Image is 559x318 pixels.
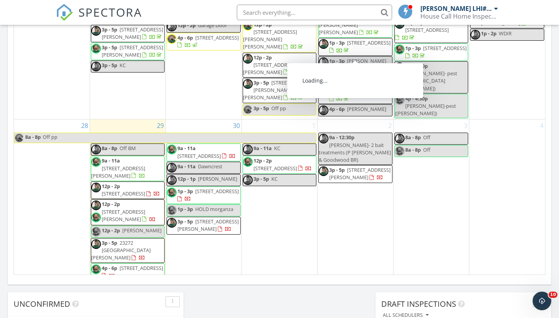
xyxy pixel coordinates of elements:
[167,143,240,161] a: 9a - 11a [STREET_ADDRESS]
[319,39,328,49] img: img_5569.jpg
[91,183,101,192] img: img_5569.jpg
[122,227,161,234] span: [PERSON_NAME]
[319,70,328,79] img: img_5568.jpg
[393,119,469,282] td: Go to October 3, 2025
[102,183,120,190] span: 12p - 2p
[243,157,253,167] img: img_5568.jpg
[91,44,101,54] img: img_5568.jpg
[243,54,253,64] img: img_5569.jpg
[102,44,163,58] span: [STREET_ADDRESS][PERSON_NAME]
[423,146,431,153] span: Off
[329,70,345,77] span: 3p - 5p
[14,119,90,282] td: Go to September 28, 2025
[120,145,136,152] span: Off BM
[102,26,163,40] a: 3p - 5p [STREET_ADDRESS][PERSON_NAME]
[198,175,237,182] span: [PERSON_NAME]
[237,5,392,20] input: Search everything...
[462,119,469,132] a: Go to October 3, 2025
[395,102,456,117] span: [PERSON_NAME]-pest ([PERSON_NAME])
[405,95,428,102] span: 4p - 4:30p
[271,105,286,112] span: Off pp
[155,119,165,132] a: Go to September 29, 2025
[253,79,269,86] span: 3p - 5p
[405,45,421,52] span: 1p - 3p
[167,188,177,197] img: img_5568.jpg
[311,119,317,132] a: Go to October 1, 2025
[319,105,328,115] img: img_5569.jpg
[243,105,253,114] img: img_5571.jpg
[177,175,196,182] span: 12p - 1p
[102,26,117,33] span: 3p - 5p
[91,25,165,42] a: 3p - 5p [STREET_ADDRESS][PERSON_NAME]
[243,54,304,76] a: 12p - 2p [STREET_ADDRESS][PERSON_NAME]
[243,79,253,89] img: img_5569.jpg
[167,217,240,234] a: 3p - 5p [STREET_ADDRESS][PERSON_NAME]
[91,181,165,199] a: 12p - 2p [STREET_ADDRESS]
[91,145,101,154] img: img_5569.jpg
[319,134,328,143] img: img_5569.jpg
[91,156,165,181] a: 9a - 11a [STREET_ADDRESS][PERSON_NAME]
[91,43,165,60] a: 3p - 5p [STREET_ADDRESS][PERSON_NAME]
[91,227,101,237] img: img_5568.jpg
[347,105,386,112] span: [PERSON_NAME]
[102,44,117,51] span: 3p - 5p
[423,45,467,52] span: [STREET_ADDRESS]
[329,134,354,141] span: 9a - 12:30p
[120,264,163,271] span: [STREET_ADDRESS]
[329,70,391,84] a: 3p - 5p [STREET_ADDRESS][PERSON_NAME]
[243,79,315,101] span: [STREET_ADDRESS][PERSON_NAME][PERSON_NAME]
[241,119,317,282] td: Go to October 1, 2025
[243,175,253,185] img: img_5569.jpg
[395,19,449,41] a: 12p - 2p [STREET_ADDRESS]
[319,88,328,97] img: img_5569.jpg
[319,142,391,163] span: [PERSON_NAME]- 2 bait treatments (P [PERSON_NAME] & Goodwood BR)
[102,200,120,207] span: 12p - 2p
[253,145,272,152] span: 9a - 11a
[383,313,429,318] div: All schedulers
[102,239,117,246] span: 3p - 5p
[102,227,120,234] span: 12p - 2p
[253,54,272,61] span: 12p - 2p
[329,70,391,84] span: [STREET_ADDRESS][PERSON_NAME]
[329,166,345,173] span: 3p - 5p
[195,188,239,195] span: [STREET_ADDRESS]
[381,299,456,309] span: Draft Inspections
[177,163,196,170] span: 9a - 11a
[318,38,392,55] a: 1p - 3p [STREET_ADDRESS]
[319,166,328,176] img: img_5569.jpg
[102,190,145,197] span: [STREET_ADDRESS]
[318,165,392,183] a: 3p - 5p [STREET_ADDRESS][PERSON_NAME]
[405,26,449,33] span: [STREET_ADDRESS]
[395,146,404,156] img: img_5568.jpg
[102,157,120,164] span: 9a - 11a
[102,200,156,222] a: 12p - 2p [STREET_ADDRESS][PERSON_NAME]
[395,70,457,92] span: [PERSON_NAME]- pest ([GEOGRAPHIC_DATA][PERSON_NAME])
[347,88,391,95] span: [STREET_ADDRESS]
[243,79,315,101] a: 3p - 5p [STREET_ADDRESS][PERSON_NAME][PERSON_NAME]
[329,88,345,95] span: 4p - 6p
[253,157,312,171] a: 12p - 2p [STREET_ADDRESS]
[231,119,241,132] a: Go to September 30, 2025
[329,166,391,181] a: 3p - 5p [STREET_ADDRESS][PERSON_NAME]
[405,62,428,69] span: 3p - 3:30p
[198,22,227,29] span: Garage Door
[253,175,269,182] span: 3p - 5p
[177,22,196,29] span: 12p - 2p
[14,133,24,143] img: img_5571.jpg
[243,156,316,173] a: 12p - 2p [STREET_ADDRESS]
[166,119,241,282] td: Go to September 30, 2025
[120,62,126,69] span: KC
[56,10,142,27] a: SPECTORA
[481,30,497,37] span: 1p - 2p
[177,145,236,159] a: 9a - 11a [STREET_ADDRESS]
[195,206,233,213] span: HOLD morganza
[405,45,467,59] a: 1p - 3p [STREET_ADDRESS]
[167,218,177,228] img: img_5569.jpg
[80,119,90,132] a: Go to September 28, 2025
[91,264,101,274] img: img_5568.jpg
[91,26,101,36] img: img_5569.jpg
[102,145,117,152] span: 8a - 8p
[167,187,240,204] a: 1p - 3p [STREET_ADDRESS]
[25,133,41,143] span: 8a - 8p
[198,163,222,170] span: Dawncrest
